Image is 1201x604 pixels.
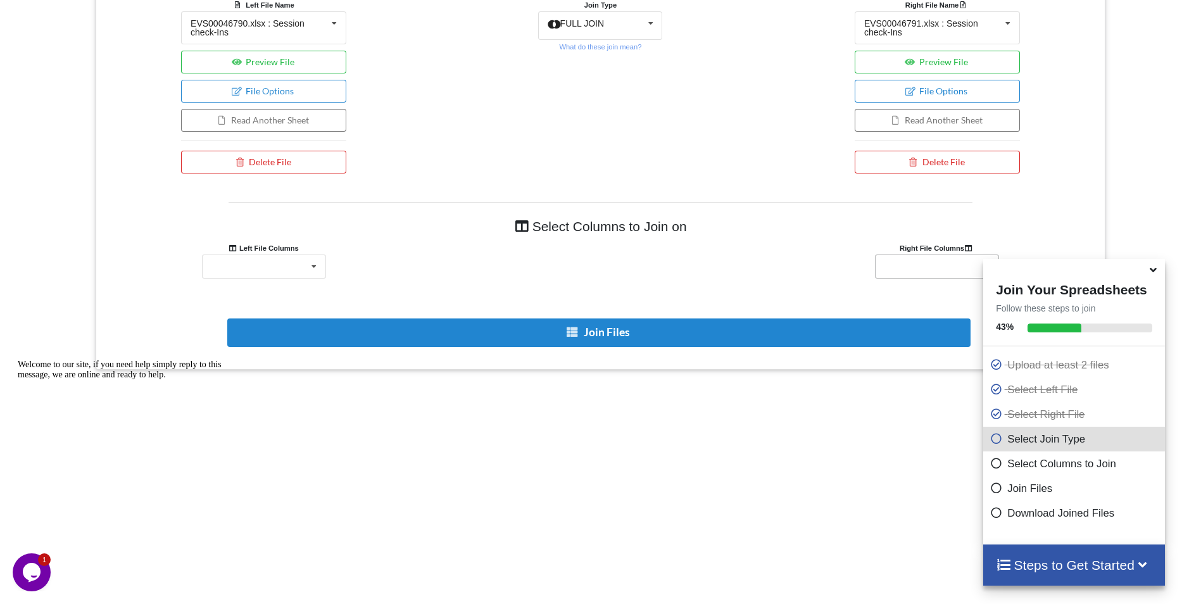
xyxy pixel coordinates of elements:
[227,318,971,347] button: Join Files
[5,5,233,25] div: Welcome to our site, if you need help simply reply to this message, we are online and ready to help.
[855,151,1020,173] button: Delete File
[229,244,299,252] b: Left File Columns
[5,5,209,25] span: Welcome to our site, if you need help simply reply to this message, we are online and ready to help.
[990,431,1162,447] p: Select Join Type
[560,18,605,28] span: FULL JOIN
[990,382,1162,398] p: Select Left File
[13,553,53,591] iframe: chat widget
[905,1,969,9] b: Right File Name
[181,151,346,173] button: Delete File
[855,80,1020,103] button: File Options
[181,80,346,103] button: File Options
[13,355,241,547] iframe: chat widget
[864,19,1001,37] div: EVS00046791.xlsx : Session check-Ins
[855,51,1020,73] button: Preview File
[983,302,1165,315] p: Follow these steps to join
[996,322,1014,332] b: 43 %
[246,1,294,9] b: Left File Name
[990,481,1162,496] p: Join Files
[181,51,346,73] button: Preview File
[855,109,1020,132] button: Read Another Sheet
[900,244,975,252] b: Right File Columns
[559,43,641,51] small: What do these join mean?
[229,212,972,241] h4: Select Columns to Join on
[990,357,1162,373] p: Upload at least 2 files
[990,456,1162,472] p: Select Columns to Join
[584,1,617,9] b: Join Type
[996,557,1152,573] h4: Steps to Get Started
[181,109,346,132] button: Read Another Sheet
[191,19,327,37] div: EVS00046790.xlsx : Session check-Ins
[983,279,1165,298] h4: Join Your Spreadsheets
[990,406,1162,422] p: Select Right File
[990,505,1162,521] p: Download Joined Files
